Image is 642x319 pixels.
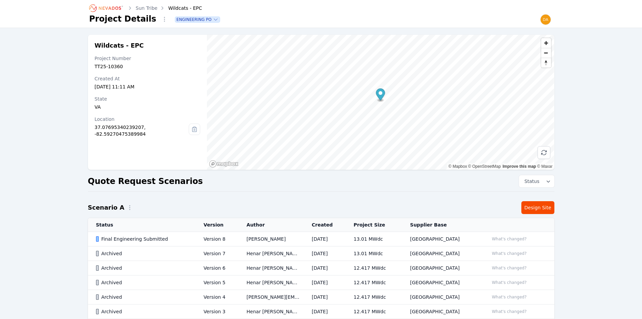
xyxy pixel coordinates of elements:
[96,308,192,315] div: Archived
[541,58,551,68] button: Reset bearing to north
[541,38,551,48] button: Zoom in
[88,203,124,212] h2: Scenario A
[489,235,529,243] button: What's changed?
[304,218,345,232] th: Created
[502,164,536,169] a: Improve this map
[95,63,201,70] div: TT25-10360
[402,218,481,232] th: Supplier Base
[89,14,156,24] h1: Project Details
[402,290,481,304] td: [GEOGRAPHIC_DATA]
[345,246,402,261] td: 13.01 MWdc
[489,279,529,286] button: What's changed?
[96,294,192,300] div: Archived
[96,265,192,271] div: Archived
[95,83,201,90] div: [DATE] 11:11 AM
[159,5,202,11] div: Wildcats - EPC
[304,275,345,290] td: [DATE]
[540,14,551,25] img: daniel@nevados.solar
[304,304,345,319] td: [DATE]
[402,304,481,319] td: [GEOGRAPHIC_DATA]
[489,250,529,257] button: What's changed?
[489,293,529,301] button: What's changed?
[304,246,345,261] td: [DATE]
[239,218,304,232] th: Author
[88,261,554,275] tr: ArchivedVersion 6Henar [PERSON_NAME][DATE]12.417 MWdc[GEOGRAPHIC_DATA]What's changed?
[345,304,402,319] td: 12.417 MWdc
[207,35,554,170] canvas: Map
[195,275,238,290] td: Version 5
[89,3,202,14] nav: Breadcrumb
[449,164,467,169] a: Mapbox
[402,232,481,246] td: [GEOGRAPHIC_DATA]
[195,290,238,304] td: Version 4
[88,304,554,319] tr: ArchivedVersion 3Henar [PERSON_NAME][DATE]12.417 MWdc[GEOGRAPHIC_DATA]What's changed?
[541,48,551,58] button: Zoom out
[96,279,192,286] div: Archived
[304,232,345,246] td: [DATE]
[345,261,402,275] td: 12.417 MWdc
[95,124,189,137] div: 37.07695340239207, -82.59270475389984
[345,232,402,246] td: 13.01 MWdc
[402,261,481,275] td: [GEOGRAPHIC_DATA]
[95,104,201,110] div: VA
[345,218,402,232] th: Project Size
[537,164,553,169] a: Maxar
[195,218,238,232] th: Version
[88,246,554,261] tr: ArchivedVersion 7Henar [PERSON_NAME][DATE]13.01 MWdc[GEOGRAPHIC_DATA]What's changed?
[468,164,501,169] a: OpenStreetMap
[402,275,481,290] td: [GEOGRAPHIC_DATA]
[489,264,529,272] button: What's changed?
[304,261,345,275] td: [DATE]
[96,236,192,242] div: Final Engineering Submitted
[195,246,238,261] td: Version 7
[239,246,304,261] td: Henar [PERSON_NAME]
[88,290,554,304] tr: ArchivedVersion 4[PERSON_NAME][EMAIL_ADDRESS][PERSON_NAME][DOMAIN_NAME][DATE]12.417 MWdc[GEOGRAPH...
[136,5,158,11] a: Sun Tribe
[304,290,345,304] td: [DATE]
[195,232,238,246] td: Version 8
[88,218,196,232] th: Status
[376,88,385,102] div: Map marker
[95,75,201,82] div: Created At
[175,17,220,22] button: Engineering PO
[195,304,238,319] td: Version 3
[522,178,540,185] span: Status
[521,201,554,214] a: Design Site
[239,304,304,319] td: Henar [PERSON_NAME]
[209,160,239,168] a: Mapbox homepage
[95,96,201,102] div: State
[195,261,238,275] td: Version 6
[96,250,192,257] div: Archived
[239,275,304,290] td: Henar [PERSON_NAME]
[489,308,529,315] button: What's changed?
[519,175,554,187] button: Status
[345,275,402,290] td: 12.417 MWdc
[88,275,554,290] tr: ArchivedVersion 5Henar [PERSON_NAME][DATE]12.417 MWdc[GEOGRAPHIC_DATA]What's changed?
[239,290,304,304] td: [PERSON_NAME][EMAIL_ADDRESS][PERSON_NAME][DOMAIN_NAME]
[95,116,189,123] div: Location
[95,42,201,50] h2: Wildcats - EPC
[345,290,402,304] td: 12.417 MWdc
[88,176,203,187] h2: Quote Request Scenarios
[239,232,304,246] td: [PERSON_NAME]
[402,246,481,261] td: [GEOGRAPHIC_DATA]
[88,232,554,246] tr: Final Engineering SubmittedVersion 8[PERSON_NAME][DATE]13.01 MWdc[GEOGRAPHIC_DATA]What's changed?
[239,261,304,275] td: Henar [PERSON_NAME]
[95,55,201,62] div: Project Number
